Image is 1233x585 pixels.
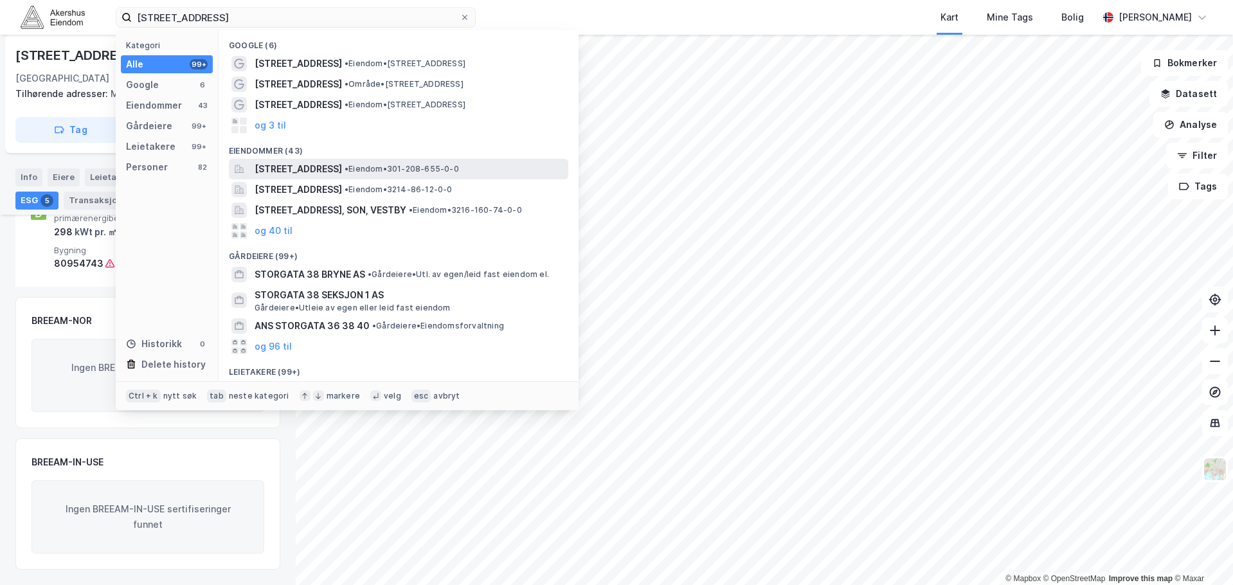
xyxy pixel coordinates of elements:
[1119,10,1192,25] div: [PERSON_NAME]
[126,336,182,352] div: Historikk
[15,45,141,66] div: [STREET_ADDRESS]
[1149,81,1228,107] button: Datasett
[1203,457,1227,482] img: Z
[190,121,208,131] div: 99+
[255,318,370,334] span: ANS STORGATA 36 38 40
[40,194,53,207] div: 5
[1141,50,1228,76] button: Bokmerker
[126,98,182,113] div: Eiendommer
[126,118,172,134] div: Gårdeiere
[190,59,208,69] div: 99+
[1061,10,1084,25] div: Bolig
[132,8,460,27] input: Søk på adresse, matrikkel, gårdeiere, leietakere eller personer
[126,57,143,72] div: Alle
[1166,143,1228,168] button: Filter
[229,391,289,401] div: neste kategori
[32,339,264,412] div: Ingen BREEAM-NOR sertifiseringer funnet
[433,391,460,401] div: avbryt
[207,390,226,402] div: tab
[255,287,563,303] span: STORGATA 38 SEKSJON 1 AS
[255,303,451,313] span: Gårdeiere • Utleie av egen eller leid fast eiendom
[255,267,365,282] span: STORGATA 38 BRYNE AS
[219,357,579,380] div: Leietakere (99+)
[368,269,549,280] span: Gårdeiere • Utl. av egen/leid fast eiendom el.
[345,79,464,89] span: Område • [STREET_ADDRESS]
[1005,574,1041,583] a: Mapbox
[255,161,342,177] span: [STREET_ADDRESS]
[941,10,959,25] div: Kart
[126,40,213,50] div: Kategori
[345,79,348,89] span: •
[15,88,111,99] span: Tilhørende adresser:
[987,10,1033,25] div: Mine Tags
[15,71,109,86] div: [GEOGRAPHIC_DATA]
[1153,112,1228,138] button: Analyse
[126,159,168,175] div: Personer
[255,97,342,113] span: [STREET_ADDRESS]
[219,241,579,264] div: Gårdeiere (99+)
[190,141,208,152] div: 99+
[411,390,431,402] div: esc
[345,100,348,109] span: •
[15,86,270,102] div: Munchs Gate 1
[15,117,126,143] button: Tag
[126,77,159,93] div: Google
[255,118,286,133] button: og 3 til
[73,224,117,240] div: kWt pr. ㎡
[368,269,372,279] span: •
[64,192,152,210] div: Transaksjoner
[372,321,504,331] span: Gårdeiere • Eiendomsforvaltning
[15,192,59,210] div: ESG
[1043,574,1106,583] a: OpenStreetMap
[345,164,348,174] span: •
[345,59,348,68] span: •
[219,30,579,53] div: Google (6)
[197,80,208,90] div: 6
[163,391,197,401] div: nytt søk
[54,224,117,240] div: 298
[345,100,465,110] span: Eiendom • [STREET_ADDRESS]
[54,256,104,271] div: 80954743
[54,245,148,256] span: Bygning
[255,76,342,92] span: [STREET_ADDRESS]
[327,391,360,401] div: markere
[32,455,104,470] div: BREEAM-IN-USE
[372,321,376,330] span: •
[85,168,157,186] div: Leietakere
[345,184,348,194] span: •
[255,182,342,197] span: [STREET_ADDRESS]
[141,357,206,372] div: Delete history
[48,168,80,186] div: Eiere
[255,56,342,71] span: [STREET_ADDRESS]
[15,168,42,186] div: Info
[32,480,264,553] div: Ingen BREEAM-IN-USE sertifiseringer funnet
[1168,174,1228,199] button: Tags
[21,6,85,28] img: akershus-eiendom-logo.9091f326c980b4bce74ccdd9f866810c.svg
[345,184,453,195] span: Eiendom • 3214-86-12-0-0
[197,339,208,349] div: 0
[255,203,406,218] span: [STREET_ADDRESS], SON, VESTBY
[345,164,459,174] span: Eiendom • 301-208-655-0-0
[197,100,208,111] div: 43
[126,390,161,402] div: Ctrl + k
[126,139,175,154] div: Leietakere
[197,162,208,172] div: 82
[345,59,465,69] span: Eiendom • [STREET_ADDRESS]
[219,136,579,159] div: Eiendommer (43)
[32,313,92,328] div: BREEAM-NOR
[255,339,292,354] button: og 96 til
[409,205,413,215] span: •
[1109,574,1173,583] a: Improve this map
[1169,523,1233,585] iframe: Chat Widget
[384,391,401,401] div: velg
[255,223,292,239] button: og 40 til
[409,205,522,215] span: Eiendom • 3216-160-74-0-0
